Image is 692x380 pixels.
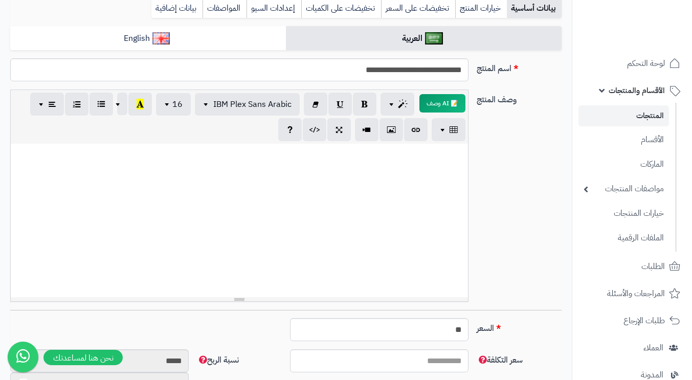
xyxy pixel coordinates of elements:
[641,259,665,274] span: الطلبات
[213,98,292,110] span: IBM Plex Sans Arabic
[425,32,443,44] img: العربية
[172,98,183,110] span: 16
[419,94,465,113] button: 📝 AI وصف
[578,178,669,200] a: مواصفات المنتجات
[627,56,665,71] span: لوحة التحكم
[473,90,566,106] label: وصف المنتج
[477,354,523,366] span: سعر التكلفة
[152,32,170,44] img: English
[578,105,669,126] a: المنتجات
[578,203,669,225] a: خيارات المنتجات
[607,286,665,301] span: المراجعات والأسئلة
[578,308,686,333] a: طلبات الإرجاع
[578,129,669,151] a: الأقسام
[609,83,665,98] span: الأقسام والمنتجات
[473,58,566,75] label: اسم المنتج
[473,318,566,334] label: السعر
[197,354,239,366] span: نسبة الربح
[578,281,686,306] a: المراجعات والأسئلة
[286,26,562,51] a: العربية
[622,26,682,48] img: logo-2.png
[643,341,663,355] span: العملاء
[156,93,191,116] button: 16
[578,153,669,175] a: الماركات
[578,336,686,360] a: العملاء
[578,51,686,76] a: لوحة التحكم
[195,93,300,116] button: IBM Plex Sans Arabic
[623,314,665,328] span: طلبات الإرجاع
[578,254,686,279] a: الطلبات
[10,26,286,51] a: English
[578,227,669,249] a: الملفات الرقمية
